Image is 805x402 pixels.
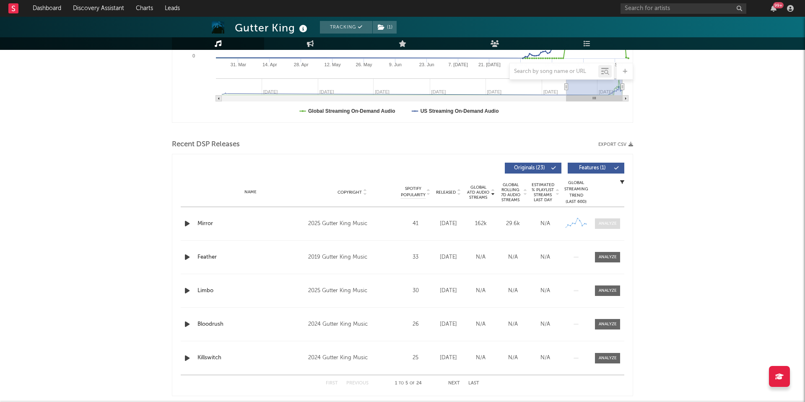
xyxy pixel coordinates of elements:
[467,320,495,329] div: N/A
[197,354,304,362] a: Killswitch
[577,62,590,67] text: 1. Sep
[308,319,397,329] div: 2024 Gutter King Music
[346,381,369,386] button: Previous
[467,354,495,362] div: N/A
[308,219,397,229] div: 2025 Gutter King Music
[434,220,462,228] div: [DATE]
[410,381,415,385] span: of
[434,253,462,262] div: [DATE]
[356,62,372,67] text: 26. May
[499,220,527,228] div: 29.6k
[621,3,746,14] input: Search for artists
[467,287,495,295] div: N/A
[467,185,490,200] span: Global ATD Audio Streams
[467,220,495,228] div: 162k
[235,21,309,35] div: Gutter King
[499,287,527,295] div: N/A
[172,140,240,150] span: Recent DSP Releases
[568,163,624,174] button: Features(1)
[308,286,397,296] div: 2025 Gutter King Music
[421,108,499,114] text: US Streaming On-Demand Audio
[510,68,598,75] input: Search by song name or URL
[401,320,430,329] div: 26
[545,62,560,67] text: 18. Aug
[499,253,527,262] div: N/A
[531,182,554,202] span: Estimated % Playlist Streams Last Day
[607,62,623,67] text: 15. Sep
[308,252,397,262] div: 2019 Gutter King Music
[563,180,589,205] div: Global Streaming Trend (Last 60D)
[320,21,372,34] button: Tracking
[197,189,304,195] div: Name
[531,354,559,362] div: N/A
[573,166,612,171] span: Features ( 1 )
[478,62,501,67] text: 21. [DATE]
[399,381,404,385] span: to
[434,354,462,362] div: [DATE]
[197,320,304,329] a: Bloodrush
[197,220,304,228] a: Mirror
[514,62,527,67] text: 4. Aug
[531,287,559,295] div: N/A
[773,2,784,8] div: 99 +
[401,354,430,362] div: 25
[448,62,468,67] text: 7. [DATE]
[262,62,277,67] text: 14. Apr
[401,220,430,228] div: 41
[231,62,247,67] text: 31. Mar
[598,142,633,147] button: Export CSV
[505,163,561,174] button: Originals(23)
[499,354,527,362] div: N/A
[499,182,522,202] span: Global Rolling 7D Audio Streams
[434,287,462,295] div: [DATE]
[401,287,430,295] div: 30
[434,320,462,329] div: [DATE]
[294,62,309,67] text: 28. Apr
[448,381,460,386] button: Next
[308,108,395,114] text: Global Streaming On-Demand Audio
[325,62,341,67] text: 12. May
[510,166,549,171] span: Originals ( 23 )
[531,320,559,329] div: N/A
[419,62,434,67] text: 23. Jun
[771,5,776,12] button: 99+
[373,21,397,34] button: (1)
[401,186,426,198] span: Spotify Popularity
[338,190,362,195] span: Copyright
[197,287,304,295] a: Limbo
[467,253,495,262] div: N/A
[372,21,397,34] span: ( 1 )
[385,379,431,389] div: 1 5 24
[192,53,195,58] text: 0
[197,253,304,262] a: Feather
[531,220,559,228] div: N/A
[389,62,402,67] text: 9. Jun
[401,253,430,262] div: 33
[499,320,527,329] div: N/A
[531,253,559,262] div: N/A
[308,353,397,363] div: 2024 Gutter King Music
[468,381,479,386] button: Last
[326,381,338,386] button: First
[436,190,456,195] span: Released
